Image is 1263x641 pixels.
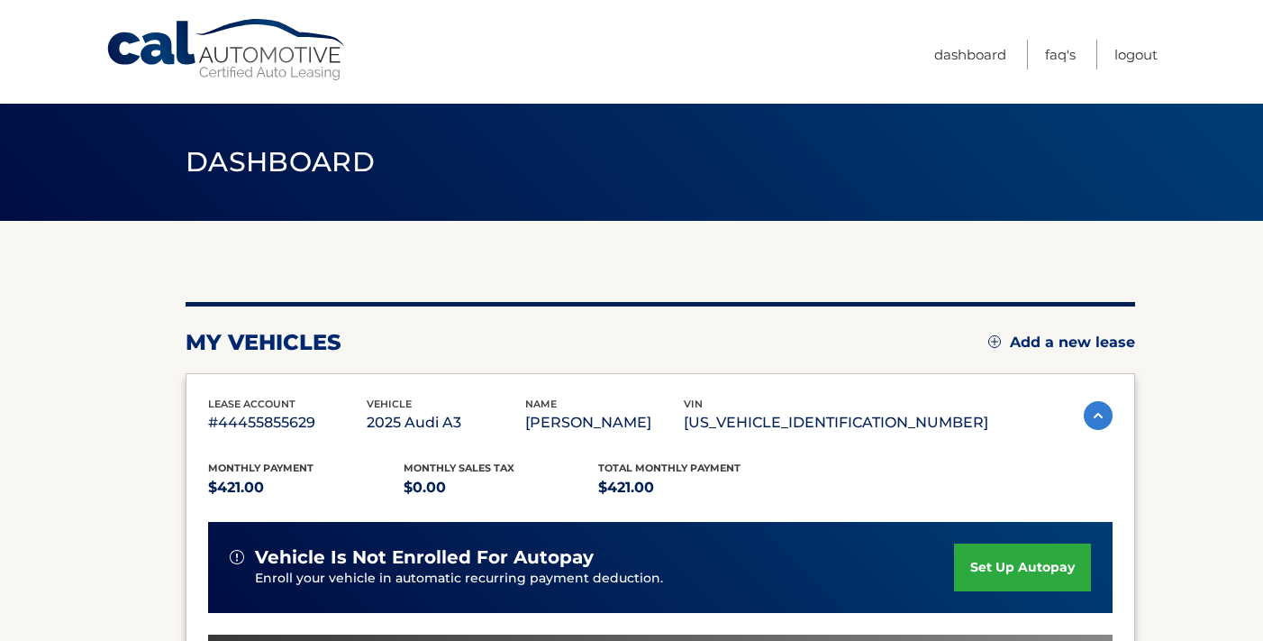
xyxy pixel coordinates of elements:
p: [PERSON_NAME] [525,410,684,435]
img: add.svg [988,335,1001,348]
p: $421.00 [208,475,404,500]
span: vin [684,398,703,410]
span: Dashboard [186,145,375,179]
a: Add a new lease [988,334,1135,352]
p: 2025 Audi A3 [367,410,525,435]
span: lease account [208,398,295,410]
span: Monthly Payment [208,462,313,474]
span: vehicle is not enrolled for autopay [255,546,594,569]
a: Logout [1114,40,1158,69]
p: [US_VEHICLE_IDENTIFICATION_NUMBER] [684,410,988,435]
p: #44455855629 [208,410,367,435]
img: alert-white.svg [230,550,244,564]
p: $0.00 [404,475,599,500]
img: accordion-active.svg [1084,401,1113,430]
p: $421.00 [598,475,794,500]
h2: my vehicles [186,329,341,356]
span: Total Monthly Payment [598,462,741,474]
a: FAQ's [1045,40,1076,69]
span: vehicle [367,398,412,410]
span: Monthly sales Tax [404,462,514,474]
a: Cal Automotive [105,18,349,82]
a: set up autopay [954,544,1091,591]
span: name [525,398,557,410]
p: Enroll your vehicle in automatic recurring payment deduction. [255,569,954,589]
a: Dashboard [934,40,1006,69]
